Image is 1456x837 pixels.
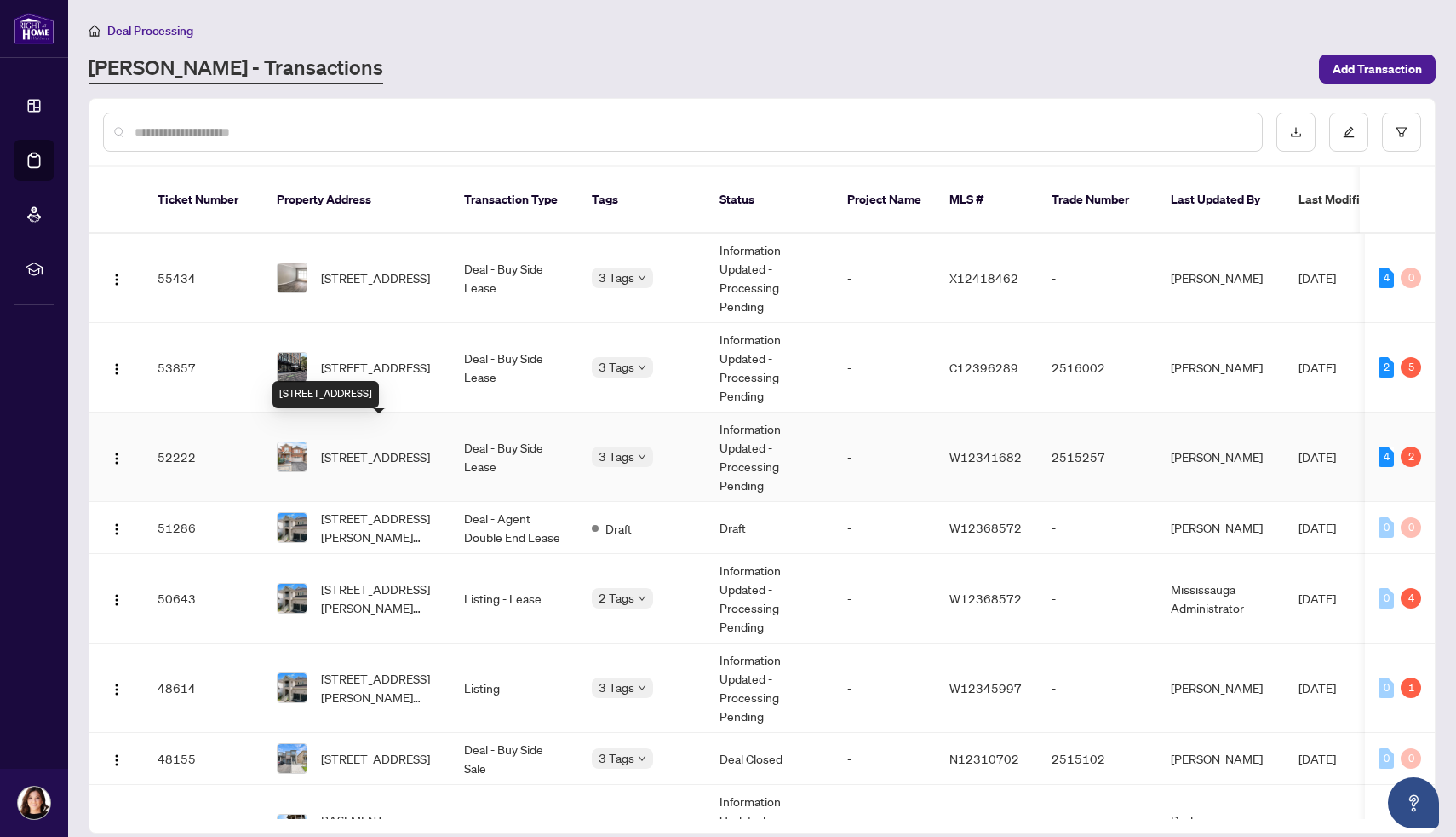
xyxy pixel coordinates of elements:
[1401,357,1421,378] div: 5
[1038,234,1157,323] td: -
[949,751,1019,766] span: N12310702
[110,452,123,465] img: Logo
[1298,520,1336,535] span: [DATE]
[450,733,578,785] td: Deal - Buy Side Sale
[949,270,1018,286] span: X12418462
[949,449,1022,465] span: W12341682
[1157,733,1285,785] td: [PERSON_NAME]
[144,234,263,323] td: 55434
[278,744,307,773] img: thumbnail-img
[18,787,50,819] img: Profile Icon
[1319,55,1436,84] button: Add Transaction
[321,749,430,768] span: [STREET_ADDRESS]
[706,234,834,323] td: Information Updated - Processing Pending
[706,167,834,234] th: Status
[107,23,193,38] span: Deal Processing
[110,753,123,767] img: Logo
[103,585,130,612] button: Logo
[103,674,130,701] button: Logo
[144,413,263,502] td: 52222
[1401,268,1421,288] div: 0
[278,673,307,702] img: thumbnail-img
[1276,113,1316,152] button: download
[1298,270,1336,286] span: [DATE]
[599,748,634,768] span: 3 Tags
[321,580,437,617] span: [STREET_ADDRESS][PERSON_NAME][PERSON_NAME]
[450,323,578,413] td: Deal - Buy Side Lease
[144,502,263,554] td: 51286
[263,167,450,234] th: Property Address
[599,447,634,466] span: 3 Tags
[706,502,834,554] td: Draft
[1401,588,1421,609] div: 4
[278,263,307,292] img: thumbnail-img
[1388,777,1439,828] button: Open asap
[605,519,632,538] span: Draft
[834,502,936,554] td: -
[110,362,123,376] img: Logo
[103,514,130,541] button: Logo
[1401,517,1421,538] div: 0
[834,323,936,413] td: -
[834,733,936,785] td: -
[1298,751,1336,766] span: [DATE]
[1285,167,1438,234] th: Last Modified Date
[638,274,646,282] span: down
[706,644,834,733] td: Information Updated - Processing Pending
[1329,113,1368,152] button: edit
[450,554,578,644] td: Listing - Lease
[638,594,646,603] span: down
[1401,447,1421,467] div: 2
[706,554,834,644] td: Information Updated - Processing Pending
[949,520,1022,535] span: W12368572
[638,754,646,763] span: down
[278,513,307,542] img: thumbnail-img
[321,509,437,546] span: [STREET_ADDRESS][PERSON_NAME][PERSON_NAME]
[103,354,130,381] button: Logo
[1298,680,1336,696] span: [DATE]
[1157,502,1285,554] td: [PERSON_NAME]
[321,268,430,287] span: [STREET_ADDRESS]
[450,167,578,234] th: Transaction Type
[1379,268,1394,288] div: 4
[1379,588,1394,609] div: 0
[1157,554,1285,644] td: Mississauga Administrator
[936,167,1038,234] th: MLS #
[1298,449,1336,465] span: [DATE]
[1298,360,1336,375] span: [DATE]
[1401,748,1421,769] div: 0
[14,13,54,44] img: logo
[450,234,578,323] td: Deal - Buy Side Lease
[103,745,130,772] button: Logo
[103,264,130,292] button: Logo
[1290,126,1302,138] span: download
[1157,167,1285,234] th: Last Updated By
[103,443,130,470] button: Logo
[638,684,646,692] span: down
[1379,678,1394,698] div: 0
[638,453,646,461] span: down
[949,680,1022,696] span: W12345997
[450,644,578,733] td: Listing
[144,733,263,785] td: 48155
[1038,167,1157,234] th: Trade Number
[144,323,263,413] td: 53857
[278,442,307,471] img: thumbnail-img
[1157,413,1285,502] td: [PERSON_NAME]
[638,363,646,372] span: down
[1038,502,1157,554] td: -
[89,25,100,37] span: home
[599,268,634,287] span: 3 Tags
[1382,113,1421,152] button: filter
[949,591,1022,606] span: W12368572
[1157,323,1285,413] td: [PERSON_NAME]
[1038,733,1157,785] td: 2515102
[1038,644,1157,733] td: -
[1038,323,1157,413] td: 2516002
[706,413,834,502] td: Information Updated - Processing Pending
[1396,126,1407,138] span: filter
[272,381,379,408] div: [STREET_ADDRESS]
[1157,234,1285,323] td: [PERSON_NAME]
[1379,357,1394,378] div: 2
[450,502,578,554] td: Deal - Agent Double End Lease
